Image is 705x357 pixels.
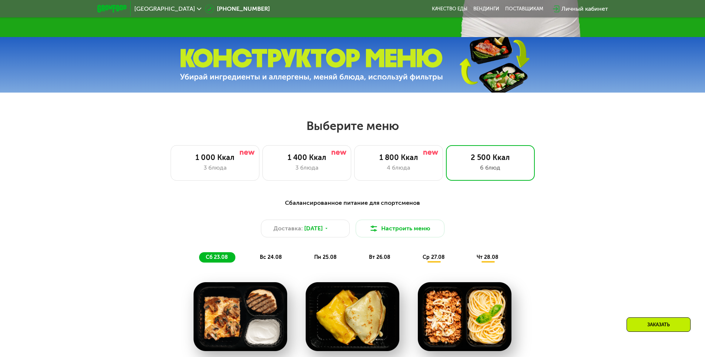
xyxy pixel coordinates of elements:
[205,4,270,13] a: [PHONE_NUMBER]
[473,6,499,12] a: Вендинги
[432,6,467,12] a: Качество еды
[627,317,691,332] div: Заказать
[362,163,435,172] div: 4 блюда
[314,254,337,260] span: пн 25.08
[423,254,445,260] span: ср 27.08
[362,153,435,162] div: 1 800 Ккал
[505,6,543,12] div: поставщикам
[270,163,343,172] div: 3 блюда
[454,153,527,162] div: 2 500 Ккал
[178,153,252,162] div: 1 000 Ккал
[304,224,323,233] span: [DATE]
[369,254,390,260] span: вт 26.08
[178,163,252,172] div: 3 блюда
[356,220,444,237] button: Настроить меню
[270,153,343,162] div: 1 400 Ккал
[561,4,608,13] div: Личный кабинет
[454,163,527,172] div: 6 блюд
[260,254,282,260] span: вс 24.08
[24,119,681,133] h2: Выберите меню
[134,6,195,12] span: [GEOGRAPHIC_DATA]
[206,254,228,260] span: сб 23.08
[477,254,498,260] span: чт 28.08
[134,198,572,208] div: Сбалансированное питание для спортсменов
[273,224,303,233] span: Доставка:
